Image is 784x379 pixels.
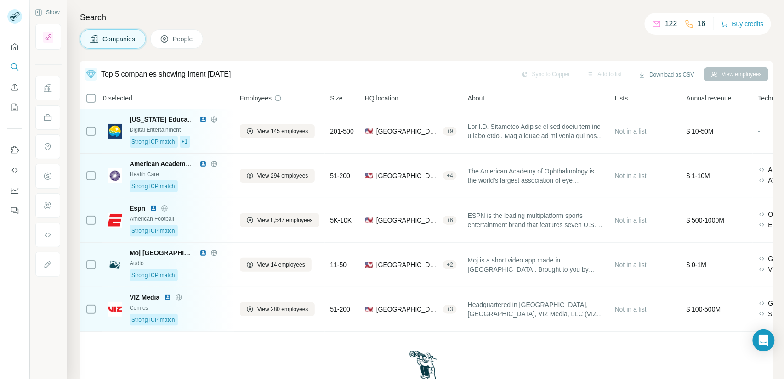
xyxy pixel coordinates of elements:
[257,305,308,313] span: View 280 employees
[687,94,732,103] span: Annual revenue
[721,17,764,30] button: Buy credits
[199,116,207,123] img: LinkedIn logo
[103,94,132,103] span: 0 selected
[199,160,207,167] img: LinkedIn logo
[150,205,157,212] img: LinkedIn logo
[615,261,647,268] span: Not in a list
[753,329,775,351] div: Open Intercom Messenger
[365,127,373,136] span: 🇺🇸
[698,18,706,29] p: 16
[7,39,22,55] button: Quick start
[240,213,319,227] button: View 8,547 employees
[130,304,229,312] div: Comics
[687,128,714,135] span: $ 10-50M
[443,261,457,269] div: + 2
[131,182,175,190] span: Strong ICP match
[7,202,22,219] button: Feedback
[665,18,677,29] p: 122
[108,168,122,183] img: Logo of American Academy of Ophthalmology (AAO)
[240,169,315,183] button: View 294 employees
[7,162,22,178] button: Use Surfe API
[468,300,604,318] span: Headquartered in [GEOGRAPHIC_DATA], [GEOGRAPHIC_DATA], VIZ Media, LLC (VIZ Media) is one of the m...
[443,172,457,180] div: + 4
[376,260,439,269] span: [GEOGRAPHIC_DATA], [US_STATE]
[615,217,647,224] span: Not in a list
[108,302,122,317] img: Logo of VIZ Media
[199,249,207,256] img: LinkedIn logo
[108,213,122,228] img: Logo of Espn
[164,294,171,301] img: LinkedIn logo
[257,172,308,180] span: View 294 employees
[632,68,700,82] button: Download as CSV
[130,126,229,134] div: Digital Entertainment
[365,305,373,314] span: 🇺🇸
[130,204,145,213] span: Espn
[365,216,373,225] span: 🇺🇸
[330,127,354,136] span: 201-500
[615,172,647,179] span: Not in a list
[330,216,352,225] span: 5K-10K
[330,260,347,269] span: 11-50
[80,11,773,24] h4: Search
[687,172,710,179] span: $ 1-10M
[240,258,312,272] button: View 14 employees
[108,257,122,272] img: Logo of Moj India
[687,306,721,313] span: $ 100-500M
[240,94,272,103] span: Employees
[101,69,231,80] div: Top 5 companies showing intent [DATE]
[365,94,398,103] span: HQ location
[7,99,22,116] button: My lists
[443,305,457,313] div: + 3
[7,182,22,199] button: Dashboard
[615,128,647,135] span: Not in a list
[376,305,439,314] span: [GEOGRAPHIC_DATA], [US_STATE]
[687,217,725,224] span: $ 500-1000M
[240,124,315,138] button: View 145 employees
[615,94,628,103] span: Lists
[443,127,457,135] div: + 9
[768,265,781,274] span: Vite,
[687,261,707,268] span: $ 0-1M
[468,167,604,185] span: The American Academy of Ophthalmology is the world’s largest association of eye physicians and su...
[468,122,604,140] span: Lor I.D. Sitametco Adipisc el sed doeiu tem inc u labo etdol. Mag aliquae ad mi venia qui nostr e...
[131,271,175,279] span: Strong ICP match
[173,34,194,44] span: People
[130,293,159,302] span: VIZ Media
[257,261,305,269] span: View 14 employees
[102,34,136,44] span: Companies
[7,142,22,158] button: Use Surfe on LinkedIn
[131,227,175,235] span: Strong ICP match
[7,59,22,75] button: Search
[182,138,188,146] span: +1
[130,116,223,123] span: [US_STATE] Education Lottery
[468,211,604,229] span: ESPN is the leading multiplatform sports entertainment brand that features seven U.S. television ...
[758,128,761,135] span: -
[615,306,647,313] span: Not in a list
[376,127,439,136] span: [GEOGRAPHIC_DATA], [US_STATE]
[376,171,439,180] span: [GEOGRAPHIC_DATA], [US_STATE]
[130,160,266,167] span: American Academy of Ophthalmology (AAO)
[365,171,373,180] span: 🇺🇸
[376,216,439,225] span: [GEOGRAPHIC_DATA], [US_STATE]
[7,79,22,95] button: Enrich CSV
[130,170,229,178] div: Health Care
[130,248,195,257] span: Moj [GEOGRAPHIC_DATA]
[330,305,351,314] span: 51-200
[443,216,457,224] div: + 6
[130,259,229,268] div: Audio
[131,138,175,146] span: Strong ICP match
[28,6,66,19] button: Show
[131,316,175,324] span: Strong ICP match
[257,127,308,135] span: View 145 employees
[468,94,485,103] span: About
[468,256,604,274] span: Moj is a short video app made in [GEOGRAPHIC_DATA]. Brought to you by ShareChat. Moj is a hot new...
[330,94,343,103] span: Size
[257,216,313,224] span: View 8,547 employees
[365,260,373,269] span: 🇺🇸
[240,302,315,316] button: View 280 employees
[130,215,229,223] div: American Football
[330,171,351,180] span: 51-200
[108,124,122,139] img: Logo of North Carolina Education Lottery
